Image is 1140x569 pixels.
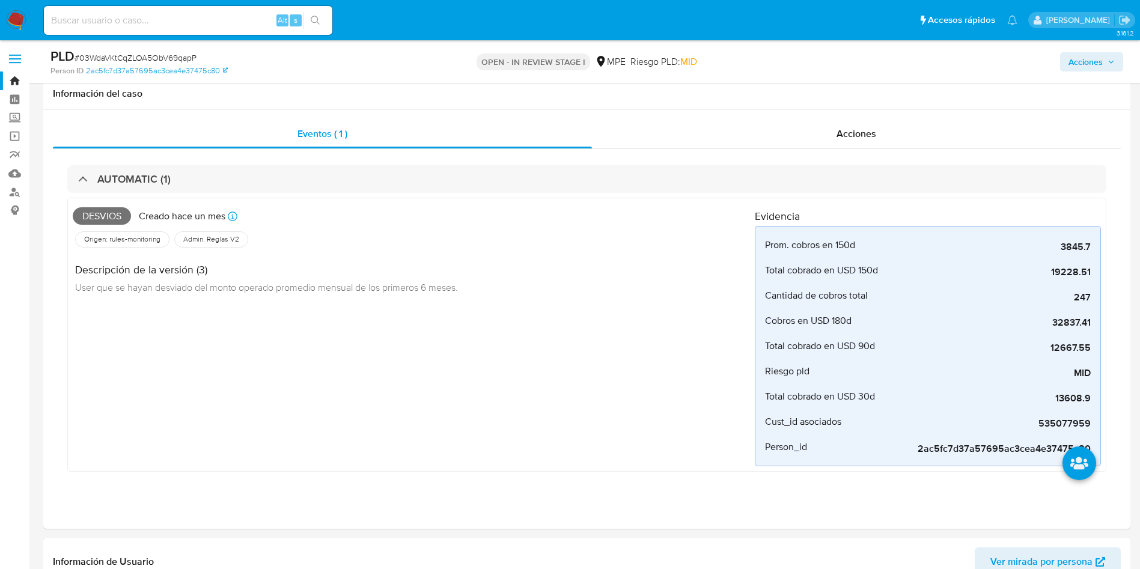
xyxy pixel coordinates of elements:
h1: Información del caso [53,88,1121,100]
p: antonio.rossel@mercadolibre.com [1046,14,1114,26]
span: Riesgo PLD: [630,55,697,68]
span: s [294,14,297,26]
b: PLD [50,46,75,65]
span: Acciones [837,127,876,141]
span: Origen: rules-monitoring [83,234,162,244]
b: Person ID [50,65,84,76]
span: Acciones [1068,52,1103,72]
span: Desvios [73,207,131,225]
div: AUTOMATIC (1) [67,165,1106,193]
a: 2ac5fc7d37a57695ac3cea4e37475c80 [86,65,228,76]
span: Eventos ( 1 ) [297,127,347,141]
h4: Descripción de la versión (3) [75,263,458,276]
a: Notificaciones [1007,15,1017,25]
h1: Información de Usuario [53,556,154,568]
span: MID [680,55,697,68]
p: Creado hace un mes [139,210,225,223]
p: OPEN - IN REVIEW STAGE I [477,53,590,70]
button: search-icon [303,12,328,29]
span: # 03WdaVKtCqZLOA5ObV69qapP [75,52,197,64]
span: User que se hayan desviado del monto operado promedio mensual de los primeros 6 meses. [75,281,458,294]
span: Accesos rápidos [928,14,995,26]
span: Alt [278,14,287,26]
div: MPE [595,55,626,68]
input: Buscar usuario o caso... [44,13,332,28]
a: Salir [1118,14,1131,26]
button: Acciones [1060,52,1123,72]
h3: AUTOMATIC (1) [97,172,171,186]
span: Admin. Reglas V2 [182,234,240,244]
